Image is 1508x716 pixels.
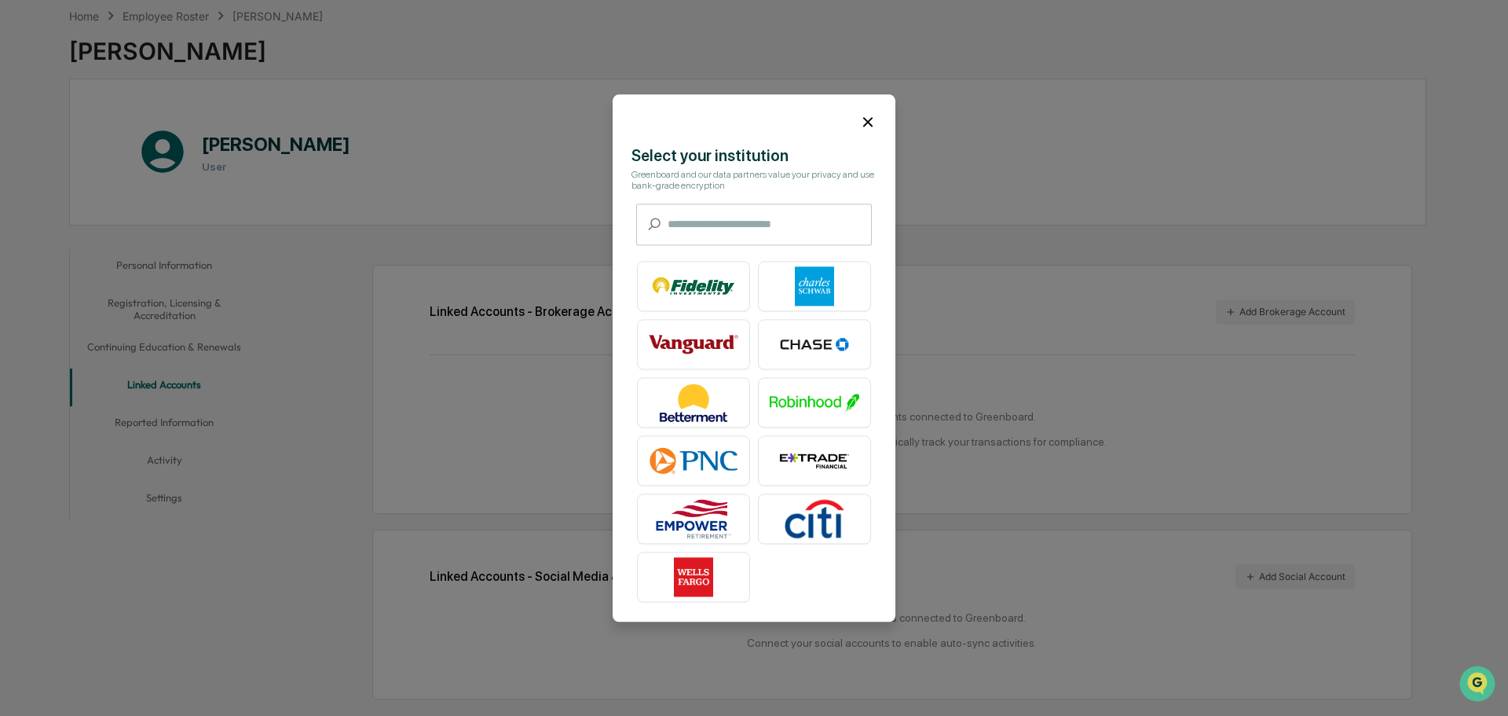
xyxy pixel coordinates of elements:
div: 🔎 [16,229,28,242]
a: 🗄️Attestations [108,192,201,220]
img: Wells Fargo [649,557,738,597]
div: 🗄️ [114,200,126,212]
img: Charles Schwab [770,266,859,306]
button: Start new chat [267,125,286,144]
div: Greenboard and our data partners value your privacy and use bank-grade encryption [631,169,877,191]
span: Pylon [156,266,190,278]
span: Attestations [130,198,195,214]
img: E*TRADE [770,441,859,480]
div: Start new chat [53,120,258,136]
img: Empower Retirement [649,499,738,538]
div: Select your institution [631,146,877,165]
img: PNC [649,441,738,480]
img: Citibank [770,499,859,538]
span: Preclearance [31,198,101,214]
a: 🔎Data Lookup [9,222,105,250]
img: 1746055101610-c473b297-6a78-478c-a979-82029cc54cd1 [16,120,44,149]
a: 🖐️Preclearance [9,192,108,220]
div: 🖐️ [16,200,28,212]
div: We're available if you need us! [53,136,199,149]
span: Data Lookup [31,228,99,244]
a: Powered byPylon [111,266,190,278]
iframe: Open customer support [1458,664,1500,707]
img: Vanguard [649,325,738,364]
img: Chase [770,325,859,364]
img: Robinhood [770,383,859,422]
img: Fidelity Investments [649,266,738,306]
p: How can we help? [16,33,286,58]
img: Betterment [649,383,738,422]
